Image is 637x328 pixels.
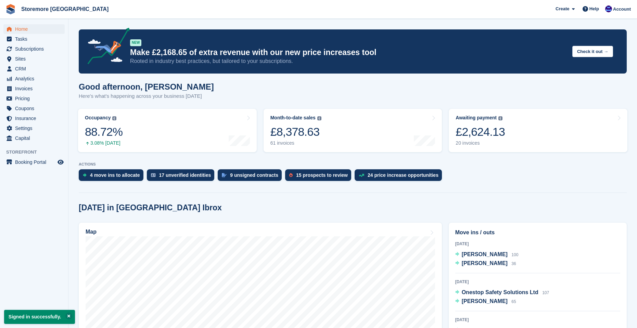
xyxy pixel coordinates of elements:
p: Make £2,168.65 of extra revenue with our new price increases tool [130,48,567,57]
p: Signed in successfully. [4,310,75,324]
div: [DATE] [455,279,620,285]
span: Capital [15,133,56,143]
a: 17 unverified identities [147,169,218,184]
div: Awaiting payment [456,115,497,121]
div: [DATE] [455,317,620,323]
img: icon-info-grey-7440780725fd019a000dd9b08b2336e03edf1995a4989e88bcd33f0948082b44.svg [498,116,502,120]
div: £8,378.63 [270,125,321,139]
span: Pricing [15,94,56,103]
a: 4 move ins to allocate [79,169,147,184]
span: CRM [15,64,56,74]
div: NEW [130,39,141,46]
div: [DATE] [455,241,620,247]
a: menu [3,34,65,44]
a: menu [3,84,65,93]
a: Storemore [GEOGRAPHIC_DATA] [18,3,111,15]
button: Check it out → [572,46,613,57]
span: [PERSON_NAME] [462,260,508,266]
a: Onestop Safety Solutions Ltd 107 [455,288,549,297]
span: Help [589,5,599,12]
a: menu [3,74,65,83]
div: 24 price increase opportunities [368,172,438,178]
a: Month-to-date sales £8,378.63 61 invoices [264,109,442,152]
div: 88.72% [85,125,123,139]
div: Month-to-date sales [270,115,316,121]
img: icon-info-grey-7440780725fd019a000dd9b08b2336e03edf1995a4989e88bcd33f0948082b44.svg [317,116,321,120]
h2: [DATE] in [GEOGRAPHIC_DATA] Ibrox [79,203,222,212]
img: price-adjustments-announcement-icon-8257ccfd72463d97f412b2fc003d46551f7dbcb40ab6d574587a9cd5c0d94... [82,28,130,67]
a: menu [3,157,65,167]
div: Occupancy [85,115,111,121]
div: 4 move ins to allocate [90,172,140,178]
a: 15 prospects to review [285,169,355,184]
span: Settings [15,123,56,133]
span: 65 [511,299,516,304]
div: 17 unverified identities [159,172,211,178]
div: 15 prospects to review [296,172,348,178]
h2: Map [86,229,97,235]
img: prospect-51fa495bee0391a8d652442698ab0144808aea92771e9ea1ae160a38d050c398.svg [289,173,293,177]
p: ACTIONS [79,162,627,167]
a: menu [3,133,65,143]
a: menu [3,94,65,103]
span: Subscriptions [15,44,56,54]
a: menu [3,64,65,74]
a: 9 unsigned contracts [218,169,285,184]
div: 9 unsigned contracts [230,172,278,178]
img: stora-icon-8386f47178a22dfd0bd8f6a31ec36ba5ce8667c1dd55bd0f319d3a0aa187defe.svg [5,4,16,14]
span: 100 [511,252,518,257]
img: Angela [605,5,612,12]
a: [PERSON_NAME] 36 [455,259,516,268]
div: 3.08% [DATE] [85,140,123,146]
span: Booking Portal [15,157,56,167]
a: menu [3,24,65,34]
div: 61 invoices [270,140,321,146]
h1: Good afternoon, [PERSON_NAME] [79,82,214,91]
img: contract_signature_icon-13c848040528278c33f63329250d36e43548de30e8caae1d1a13099fd9432cc5.svg [222,173,227,177]
div: £2,624.13 [456,125,505,139]
a: menu [3,44,65,54]
a: [PERSON_NAME] 65 [455,297,516,306]
a: menu [3,114,65,123]
a: Awaiting payment £2,624.13 20 invoices [449,109,627,152]
a: menu [3,123,65,133]
span: Home [15,24,56,34]
span: Sites [15,54,56,64]
img: icon-info-grey-7440780725fd019a000dd9b08b2336e03edf1995a4989e88bcd33f0948082b44.svg [112,116,116,120]
span: [PERSON_NAME] [462,251,508,257]
span: 36 [511,261,516,266]
img: move_ins_to_allocate_icon-fdf77a2bb77ea45bf5b3d319d69a93e2d87916cf1d5bf7949dd705db3b84f3ca.svg [83,173,87,177]
span: Tasks [15,34,56,44]
span: Coupons [15,104,56,113]
a: menu [3,54,65,64]
span: Insurance [15,114,56,123]
span: Create [556,5,569,12]
span: Storefront [6,149,68,156]
span: [PERSON_NAME] [462,298,508,304]
span: Invoices [15,84,56,93]
a: 24 price increase opportunities [355,169,445,184]
a: menu [3,104,65,113]
h2: Move ins / outs [455,228,620,237]
span: 107 [542,290,549,295]
span: Onestop Safety Solutions Ltd [462,289,538,295]
p: Rooted in industry best practices, but tailored to your subscriptions. [130,57,567,65]
a: Occupancy 88.72% 3.08% [DATE] [78,109,257,152]
div: 20 invoices [456,140,505,146]
a: [PERSON_NAME] 100 [455,250,519,259]
span: Analytics [15,74,56,83]
p: Here's what's happening across your business [DATE] [79,92,214,100]
img: verify_identity-adf6edd0f0f0b5bbfe63781bf79b02c33cf7c696d77639b501bdc392416b5a36.svg [151,173,156,177]
span: Account [613,6,631,13]
a: Preview store [56,158,65,166]
img: price_increase_opportunities-93ffe204e8149a01c8c9dc8f82e8f89637d9d84a8eef4429ea346261dce0b2c0.svg [359,174,364,177]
